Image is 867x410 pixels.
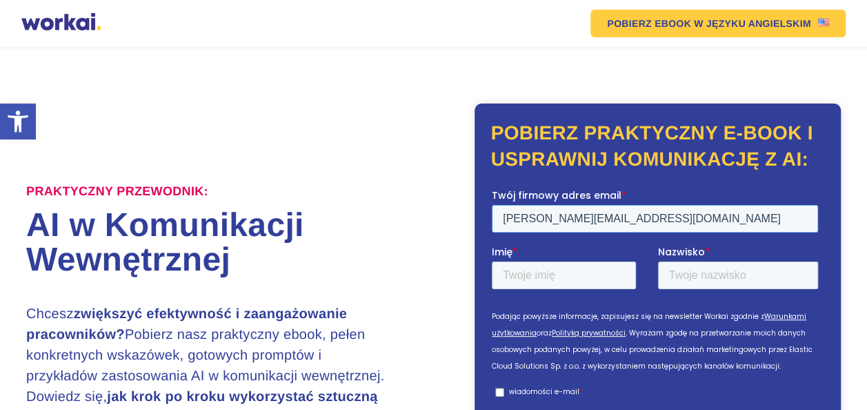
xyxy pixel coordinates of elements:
a: POBIERZ EBOOKW JĘZYKU ANGIELSKIMUS flag [590,10,845,37]
strong: zwiększyć efektywność i zaangażowanie pracowników? [26,306,347,342]
label: Praktyczny przewodnik: [26,184,208,199]
img: US flag [818,19,829,26]
h2: Pobierz praktyczny e-book i usprawnij komunikację z AI: [491,120,824,173]
em: POBIERZ EBOOK [607,19,691,28]
h1: AI w Komunikacji Wewnętrznej [26,208,433,277]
